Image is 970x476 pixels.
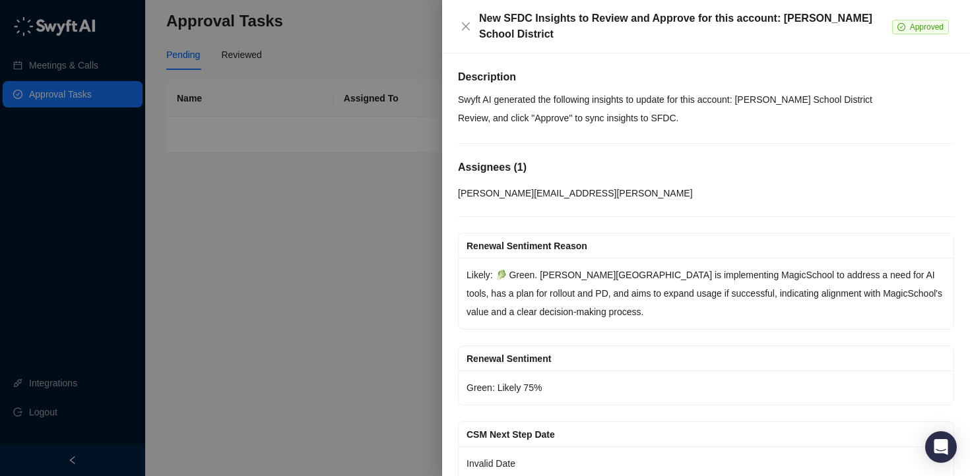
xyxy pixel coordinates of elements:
p: Review, and click "Approve" to sync insights to SFDC. [458,109,954,127]
span: close [461,21,471,32]
div: New SFDC Insights to Review and Approve for this account: [PERSON_NAME] School District [479,11,892,42]
span: [PERSON_NAME][EMAIL_ADDRESS][PERSON_NAME] [458,188,693,198]
span: check-circle [897,23,905,31]
p: Swyft AI generated the following insights to update for this account: [PERSON_NAME] School District [458,90,954,109]
span: Approved [910,22,944,32]
button: Close [458,18,474,34]
h5: Assignees ( 1 ) [458,160,954,175]
h5: Description [458,69,954,85]
p: Green: Likely 75% [467,378,946,397]
div: CSM Next Step Date [467,427,946,442]
div: Open Intercom Messenger [925,431,957,463]
div: Renewal Sentiment [467,351,946,366]
p: Likely: 🥬 Green. [PERSON_NAME][GEOGRAPHIC_DATA] is implementing MagicSchool to address a need for... [467,266,946,321]
p: Invalid Date [467,454,946,473]
div: Renewal Sentiment Reason [467,239,946,253]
